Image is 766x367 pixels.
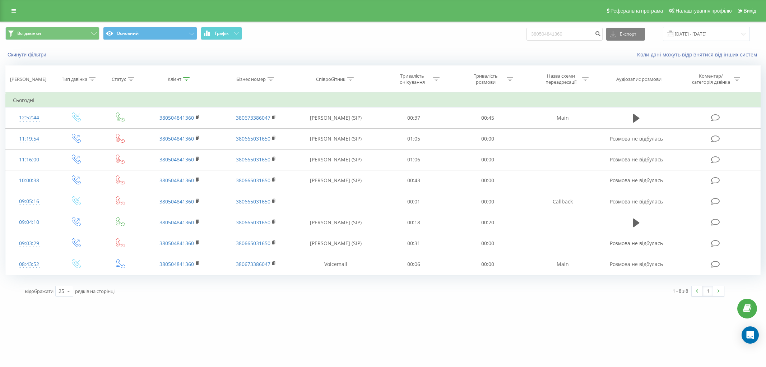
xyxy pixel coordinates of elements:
div: 25 [59,288,64,295]
td: 00:06 [377,254,451,275]
a: 380665031650 [236,219,270,226]
button: Скинути фільтри [5,51,50,58]
div: Тип дзвінка [62,76,87,82]
td: 00:43 [377,170,451,191]
a: 380665031650 [236,198,270,205]
div: 12:52:44 [13,111,46,125]
td: 00:31 [377,233,451,254]
div: 11:19:54 [13,132,46,146]
td: 00:45 [451,107,524,128]
a: 380665031650 [236,156,270,163]
a: 380504841360 [159,135,194,142]
td: 00:00 [451,128,524,149]
span: Розмова не відбулась [610,156,663,163]
span: Розмова не відбулась [610,135,663,142]
span: Розмова не відбулась [610,198,663,205]
a: 1 [702,286,713,296]
span: Розмова не відбулась [610,177,663,184]
td: 01:05 [377,128,451,149]
button: Всі дзвінки [5,27,99,40]
div: 08:43:52 [13,257,46,271]
div: Клієнт [168,76,181,82]
div: 09:04:10 [13,215,46,229]
a: 380504841360 [159,177,194,184]
td: Сьогодні [6,93,761,107]
td: 00:37 [377,107,451,128]
a: 380504841360 [159,240,194,247]
span: Налаштування профілю [676,8,732,14]
a: 380665031650 [236,240,270,247]
td: 00:18 [377,212,451,233]
td: [PERSON_NAME] (SIP) [294,212,377,233]
td: Callback [524,191,601,212]
td: [PERSON_NAME] (SIP) [294,233,377,254]
a: 380665031650 [236,177,270,184]
a: 380504841360 [159,114,194,121]
div: Аудіозапис розмови [616,76,661,82]
div: Коментар/категорія дзвінка [690,73,732,85]
button: Основний [103,27,197,40]
div: Open Intercom Messenger [742,326,759,344]
span: Розмова не відбулась [610,240,663,247]
td: [PERSON_NAME] (SIP) [294,128,377,149]
a: 380504841360 [159,261,194,267]
a: 380504841360 [159,198,194,205]
a: 380665031650 [236,135,270,142]
div: Назва схеми переадресації [542,73,580,85]
td: [PERSON_NAME] (SIP) [294,149,377,170]
td: 01:06 [377,149,451,170]
span: рядків на сторінці [75,288,115,294]
div: 09:05:16 [13,194,46,208]
div: 10:00:38 [13,174,46,188]
a: 380504841360 [159,219,194,226]
div: [PERSON_NAME] [10,76,46,82]
div: Тривалість очікування [393,73,431,85]
span: Розмова не відбулась [610,261,663,267]
div: Бізнес номер [236,76,266,82]
div: Тривалість розмови [466,73,505,85]
td: [PERSON_NAME] (SIP) [294,170,377,191]
a: Коли дані можуть відрізнятися вiд інших систем [637,51,761,58]
td: Voicemail [294,254,377,275]
button: Експорт [606,28,645,41]
div: 1 - 8 з 8 [673,287,688,294]
div: Співробітник [316,76,345,82]
a: 380673386047 [236,261,270,267]
td: [PERSON_NAME] (SIP) [294,107,377,128]
div: Статус [112,76,126,82]
span: Реферальна програма [611,8,663,14]
td: Main [524,107,601,128]
td: 00:00 [451,254,524,275]
td: 00:00 [451,170,524,191]
span: Відображати [25,288,54,294]
td: 00:00 [451,233,524,254]
td: 00:00 [451,191,524,212]
span: Графік [215,31,229,36]
div: 09:03:29 [13,237,46,251]
span: Всі дзвінки [17,31,41,36]
button: Графік [201,27,242,40]
span: Вихід [744,8,756,14]
td: Main [524,254,601,275]
td: 00:20 [451,212,524,233]
td: 00:01 [377,191,451,212]
a: 380504841360 [159,156,194,163]
div: 11:16:00 [13,153,46,167]
input: Пошук за номером [526,28,603,41]
td: 00:00 [451,149,524,170]
a: 380673386047 [236,114,270,121]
